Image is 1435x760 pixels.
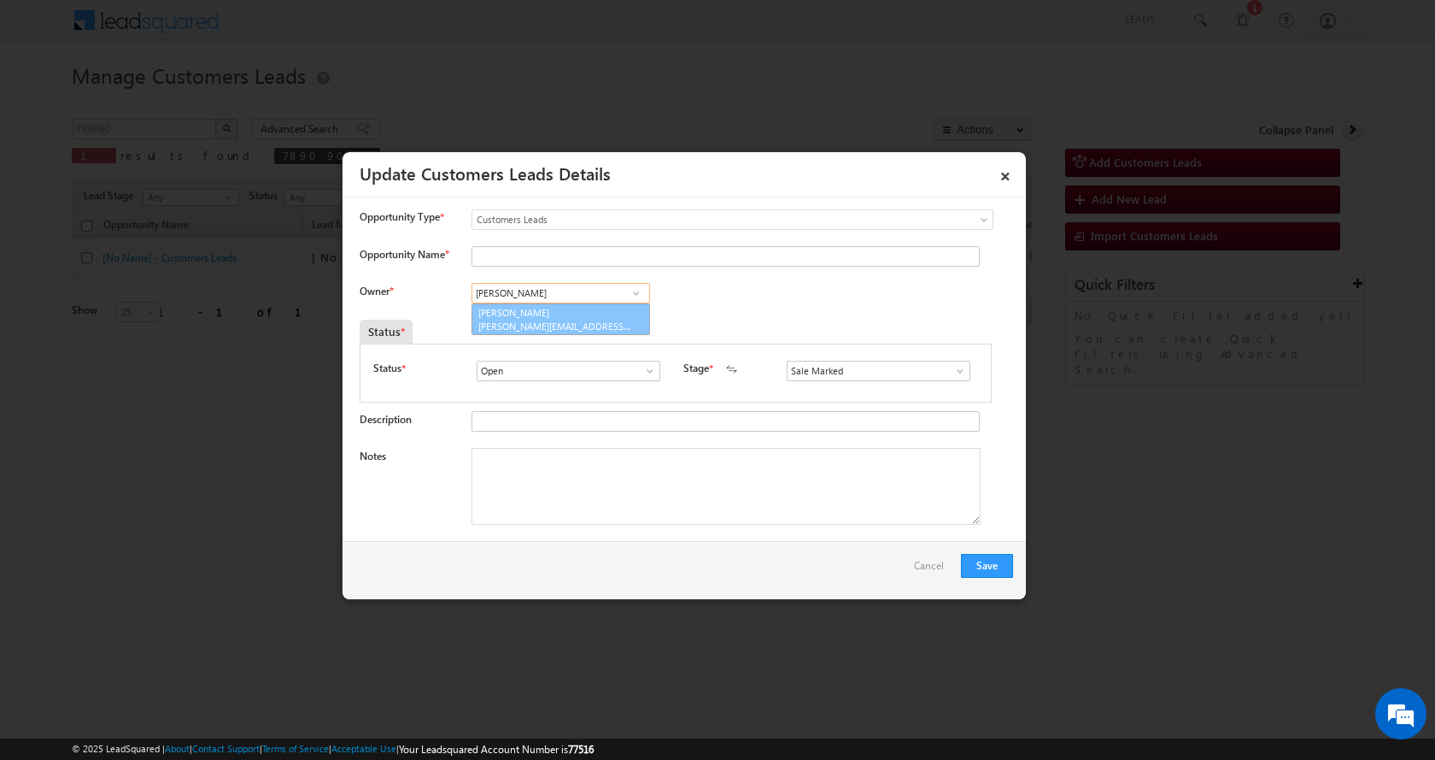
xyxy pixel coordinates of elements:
[471,209,993,230] a: Customers Leads
[360,285,393,298] label: Owner
[787,361,970,381] input: Type to Search
[331,743,396,754] a: Acceptable Use
[471,283,650,303] input: Type to Search
[991,158,1020,188] a: ×
[165,743,190,754] a: About
[472,212,923,227] span: Customers Leads
[373,361,401,376] label: Status
[625,285,647,302] a: Show All Items
[360,209,440,225] span: Opportunity Type
[72,741,594,757] span: © 2025 LeadSquared | | | | |
[360,248,448,261] label: Opportunity Name
[914,554,952,586] a: Cancel
[961,554,1013,578] button: Save
[262,743,329,754] a: Terms of Service
[635,362,656,380] a: Show All Items
[360,320,413,344] div: Status
[471,303,650,336] a: [PERSON_NAME]
[360,413,412,426] label: Description
[399,743,594,756] span: Your Leadsquared Account Number is
[683,361,709,376] label: Stage
[360,450,386,462] label: Notes
[945,362,966,380] a: Show All Items
[192,743,260,754] a: Contact Support
[478,320,632,333] span: [PERSON_NAME][EMAIL_ADDRESS][DOMAIN_NAME]
[360,161,611,185] a: Update Customers Leads Details
[568,743,594,756] span: 77516
[477,361,660,381] input: Type to Search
